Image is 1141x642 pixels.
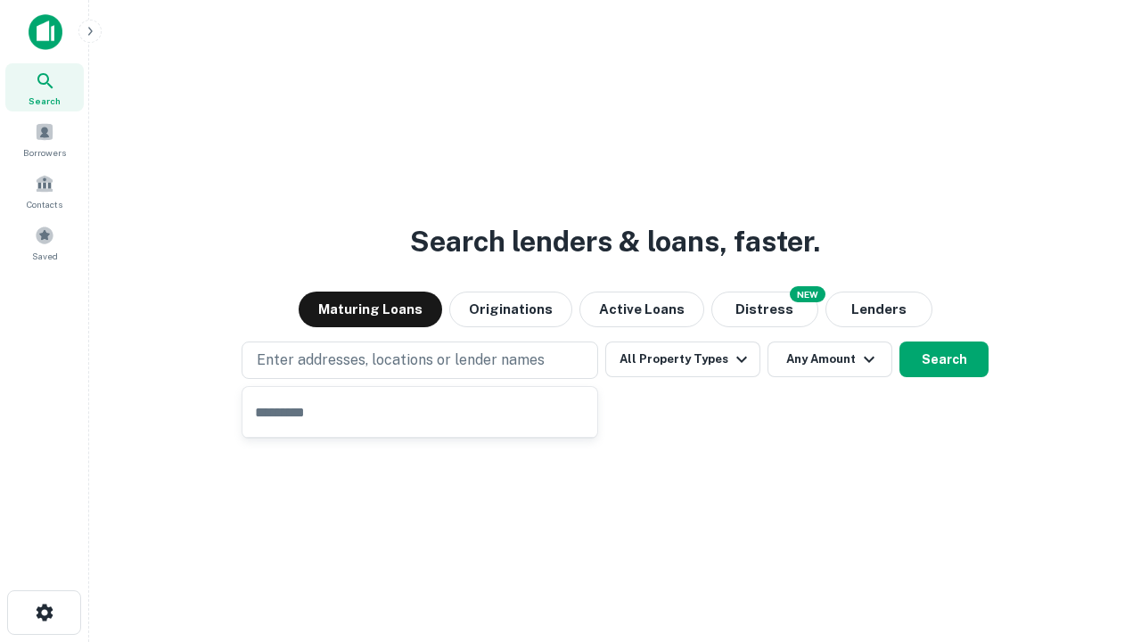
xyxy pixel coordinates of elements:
a: Contacts [5,167,84,215]
p: Enter addresses, locations or lender names [257,350,545,371]
div: NEW [790,286,825,302]
span: Search [29,94,61,108]
span: Contacts [27,197,62,211]
button: All Property Types [605,342,760,377]
button: Originations [449,292,572,327]
span: Saved [32,249,58,263]
button: Active Loans [579,292,704,327]
button: Enter addresses, locations or lender names [242,342,598,379]
button: Search distressed loans with lien and other non-mortgage details. [711,292,818,327]
img: capitalize-icon.png [29,14,62,50]
span: Borrowers [23,145,66,160]
button: Maturing Loans [299,292,442,327]
a: Search [5,63,84,111]
button: Lenders [825,292,932,327]
iframe: Chat Widget [1052,499,1141,585]
button: Any Amount [768,342,892,377]
a: Borrowers [5,115,84,163]
a: Saved [5,218,84,267]
button: Search [899,342,989,377]
h3: Search lenders & loans, faster. [410,220,820,263]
